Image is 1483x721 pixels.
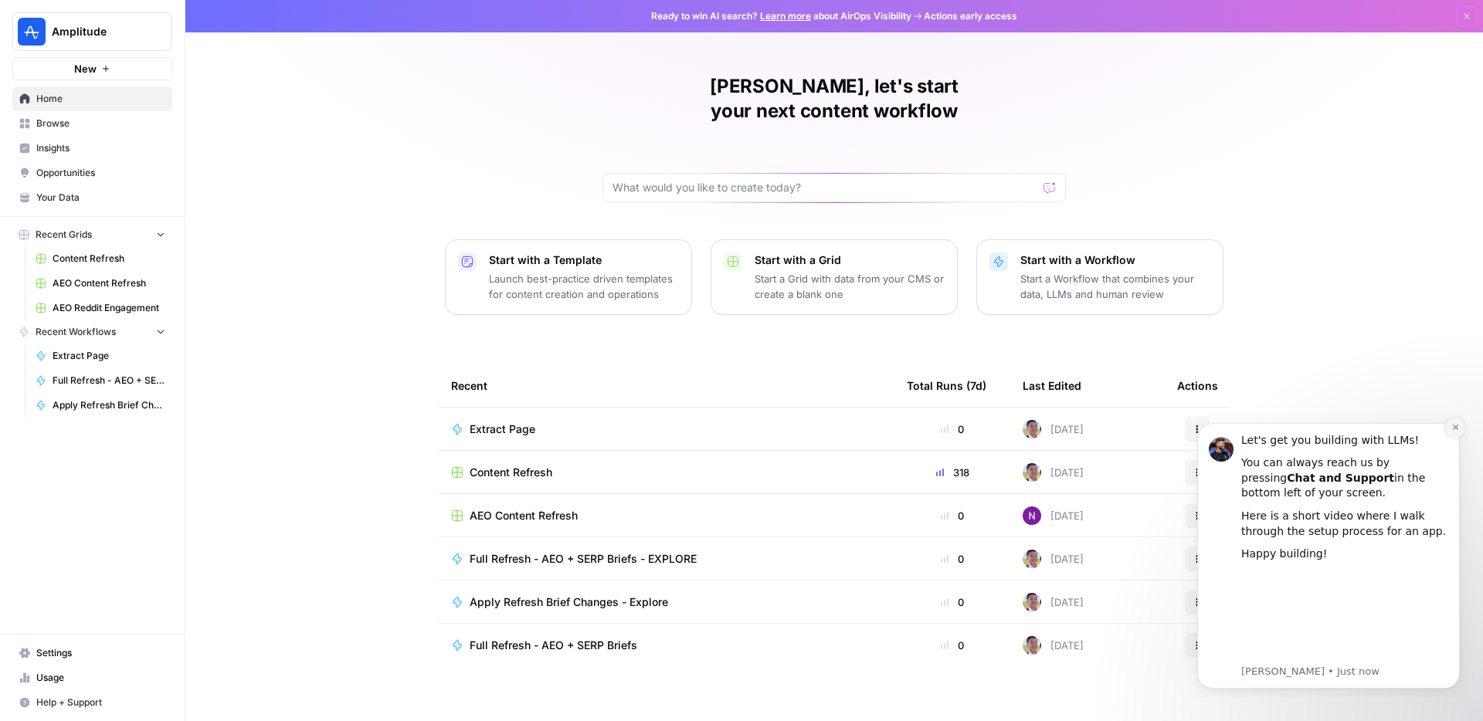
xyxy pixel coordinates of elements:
[907,421,998,437] div: 0
[29,296,172,320] a: AEO Reddit Engagement
[53,252,165,266] span: Content Refresh
[451,421,882,437] a: Extract Page
[36,141,165,155] span: Insights
[1023,636,1084,655] div: [DATE]
[470,551,697,567] span: Full Refresh - AEO + SERP Briefs - EXPLORE
[1023,420,1041,438] img: 99f2gcj60tl1tjps57nny4cf0tt1
[12,690,172,715] button: Help + Support
[12,86,172,111] a: Home
[1023,593,1084,611] div: [DATE]
[1174,409,1483,698] iframe: Intercom notifications message
[67,161,274,253] iframe: youtube
[36,696,165,709] span: Help + Support
[1020,271,1210,302] p: Start a Workflow that combines your data, LLMs and human review
[67,256,274,269] p: Message from Steven, sent Just now
[12,161,172,185] a: Opportunities
[74,61,97,76] span: New
[1023,636,1041,655] img: 99f2gcj60tl1tjps57nny4cf0tt1
[1023,506,1084,525] div: [DATE]
[907,364,986,407] div: Total Runs (7d)
[29,393,172,418] a: Apply Refresh Brief Changes - Explore
[1023,550,1041,568] img: 99f2gcj60tl1tjps57nny4cf0tt1
[907,465,998,480] div: 318
[12,223,172,246] button: Recent Grids
[451,465,882,480] a: Content Refresh
[36,92,165,106] span: Home
[470,638,637,653] span: Full Refresh - AEO + SERP Briefs
[445,239,692,315] button: Start with a TemplateLaunch best-practice driven templates for content creation and operations
[755,252,945,268] p: Start with a Grid
[12,641,172,665] a: Settings
[12,665,172,690] a: Usage
[907,638,998,653] div: 0
[489,252,679,268] p: Start with a Template
[36,117,165,130] span: Browse
[1023,506,1041,525] img: kedmmdess6i2jj5txyq6cw0yj4oc
[36,646,165,660] span: Settings
[470,508,578,523] span: AEO Content Refresh
[1023,550,1084,568] div: [DATE]
[29,246,172,271] a: Content Refresh
[451,594,882,610] a: Apply Refresh Brief Changes - Explore
[29,271,172,296] a: AEO Content Refresh
[12,320,172,344] button: Recent Workflows
[53,374,165,388] span: Full Refresh - AEO + SERP Briefs - EXPLORE
[760,10,811,22] a: Learn more
[470,594,668,610] span: Apply Refresh Brief Changes - Explore
[1023,463,1084,482] div: [DATE]
[924,9,1017,23] span: Actions early access
[1023,593,1041,611] img: 99f2gcj60tl1tjps57nny4cf0tt1
[12,57,172,80] button: New
[976,239,1223,315] button: Start with a WorkflowStart a Workflow that combines your data, LLMs and human review
[1023,364,1081,407] div: Last Edited
[29,368,172,393] a: Full Refresh - AEO + SERP Briefs - EXPLORE
[52,24,145,39] span: Amplitude
[36,671,165,685] span: Usage
[12,185,172,210] a: Your Data
[53,398,165,412] span: Apply Refresh Brief Changes - Explore
[1023,463,1041,482] img: 99f2gcj60tl1tjps57nny4cf0tt1
[907,508,998,523] div: 0
[36,325,116,339] span: Recent Workflows
[602,74,1066,124] h1: [PERSON_NAME], let's start your next content workflow
[907,551,998,567] div: 0
[451,638,882,653] a: Full Refresh - AEO + SERP Briefs
[271,8,291,29] button: Dismiss notification
[36,228,92,242] span: Recent Grids
[29,344,172,368] a: Extract Page
[53,276,165,290] span: AEO Content Refresh
[451,508,882,523] a: AEO Content Refresh
[12,111,172,136] a: Browse
[53,301,165,315] span: AEO Reddit Engagement
[12,136,172,161] a: Insights
[53,349,165,363] span: Extract Page
[489,271,679,302] p: Launch best-practice driven templates for content creation and operations
[470,465,552,480] span: Content Refresh
[470,421,535,437] span: Extract Page
[755,271,945,302] p: Start a Grid with data from your CMS or create a blank one
[36,191,165,205] span: Your Data
[451,551,882,567] a: Full Refresh - AEO + SERP Briefs - EXPLORE
[907,594,998,610] div: 0
[18,18,46,46] img: Amplitude Logo
[651,9,911,23] span: Ready to win AI search? about AirOps Visibility
[1020,252,1210,268] p: Start with a Workflow
[36,166,165,180] span: Opportunities
[1177,364,1218,407] div: Actions
[1023,420,1084,438] div: [DATE]
[451,364,882,407] div: Recent
[12,12,172,51] button: Workspace: Amplitude
[711,239,958,315] button: Start with a GridStart a Grid with data from your CMS or create a blank one
[613,180,1037,195] input: What would you like to create today?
